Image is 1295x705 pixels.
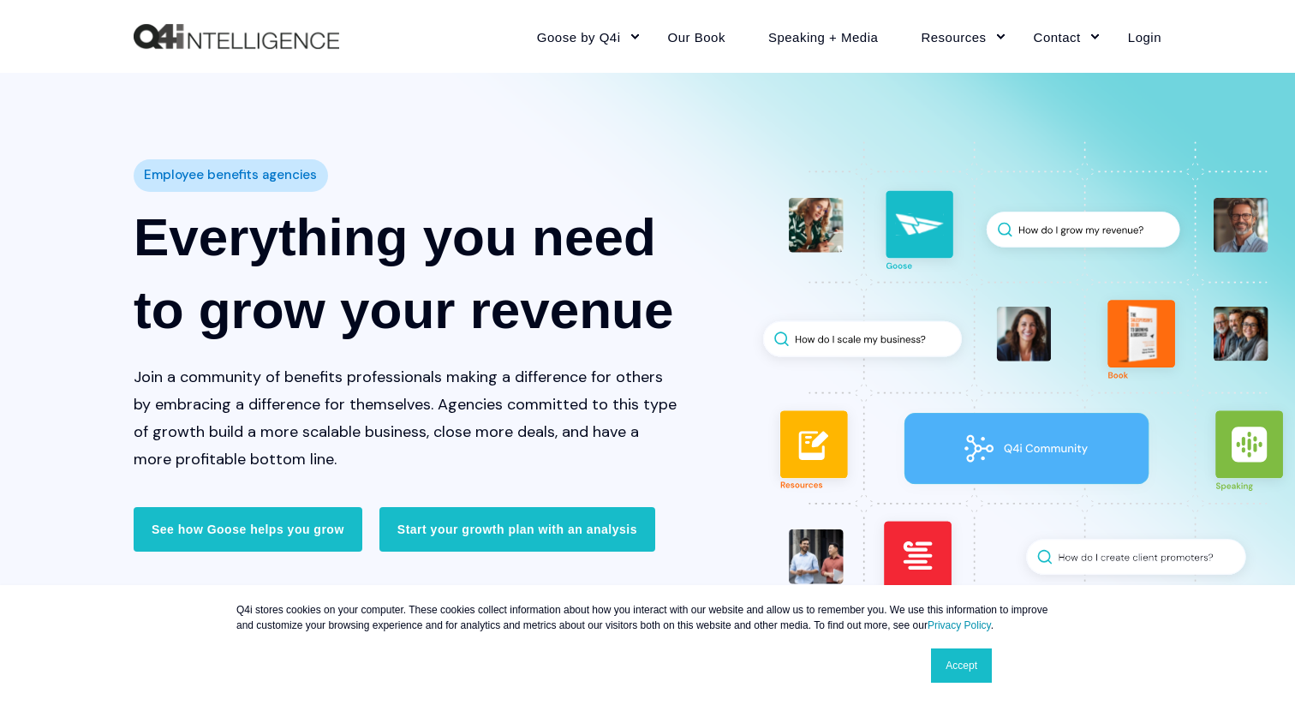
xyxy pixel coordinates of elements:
[928,619,991,631] a: Privacy Policy
[134,507,362,552] a: See how Goose helps you grow
[379,507,655,552] a: Start your growth plan with an analysis
[134,24,339,50] a: Back to Home
[134,24,339,50] img: Q4intelligence, LLC logo
[144,163,317,188] span: Employee benefits agencies
[1209,623,1295,705] iframe: Chat Widget
[134,363,678,473] p: Join a community of benefits professionals making a difference for others by embracing a differen...
[931,648,992,683] a: Accept
[236,602,1059,633] p: Q4i stores cookies on your computer. These cookies collect information about how you interact wit...
[134,200,678,346] h1: Everything you need to grow your revenue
